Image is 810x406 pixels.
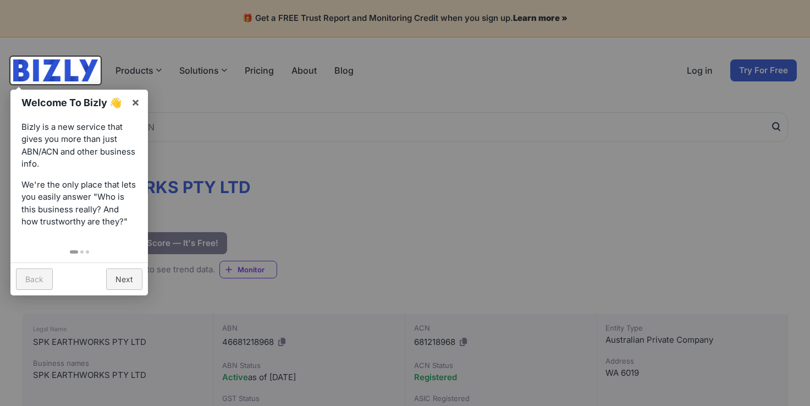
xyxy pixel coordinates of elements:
[21,121,137,171] p: Bizly is a new service that gives you more than just ABN/ACN and other business info.
[123,90,148,114] a: ×
[106,268,142,290] a: Next
[16,268,53,290] a: Back
[21,179,137,228] p: We're the only place that lets you easily answer "Who is this business really? And how trustworth...
[21,95,125,110] h1: Welcome To Bizly 👋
